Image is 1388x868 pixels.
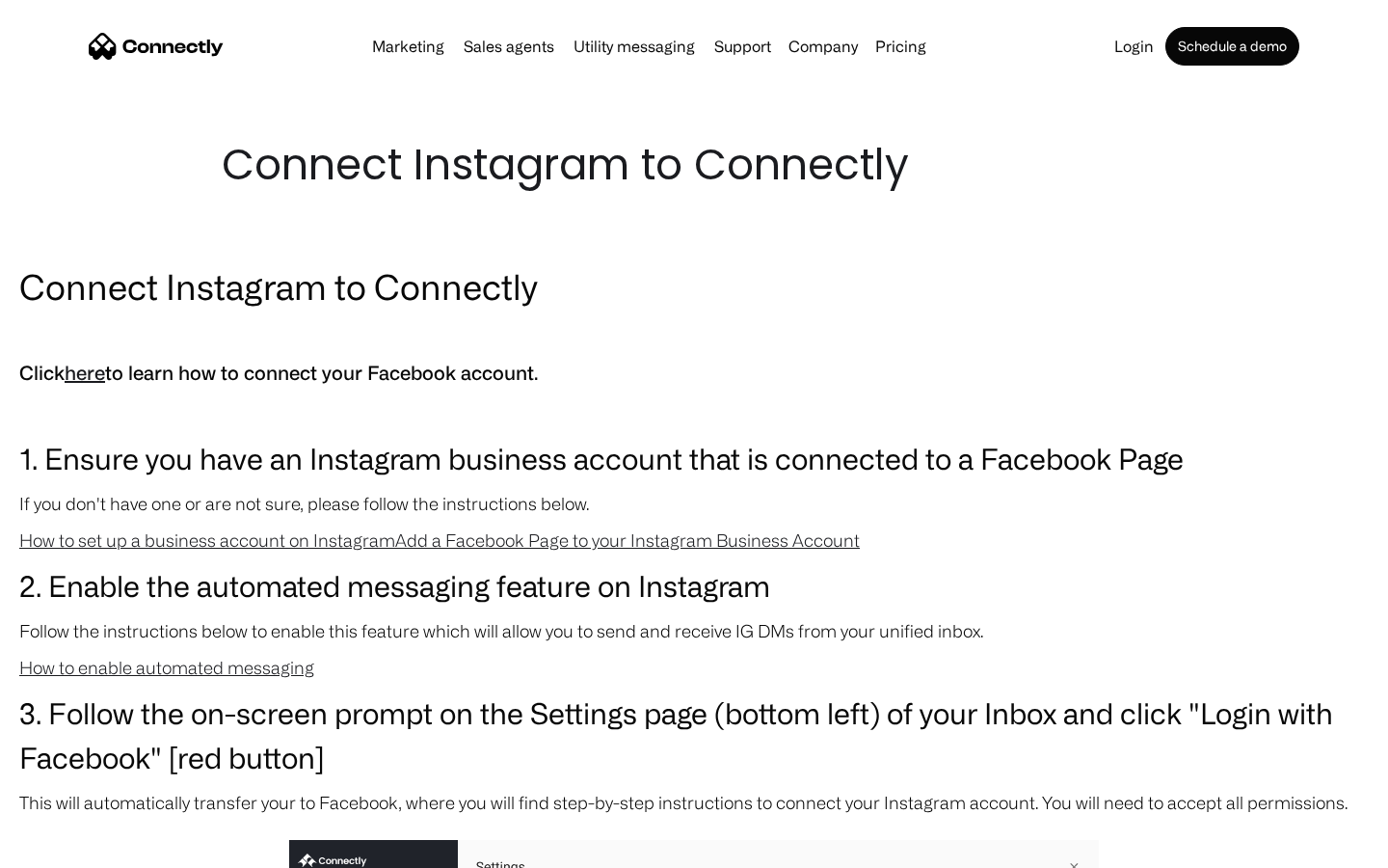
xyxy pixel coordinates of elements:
[788,33,858,60] div: Company
[19,563,1369,608] h3: 2. Enable the automated messaging feature on Instagram
[1107,39,1161,54] a: Login
[19,789,1369,816] p: This will automatically transfer your to Facebook, where you will find step-by-step instructions ...
[19,691,1369,779] h3: 3. Follow the on-screen prompt on the Settings page (bottom left) of your Inbox and click "Login ...
[395,530,860,550] a: Add a Facebook Page to your Instagram Business Account
[19,399,1369,426] p: ‍
[1165,27,1299,66] a: Schedule a demo
[222,135,1166,195] h1: Connect Instagram to Connectly
[19,530,395,550] a: How to set up a business account on Instagram
[19,320,1369,347] p: ‍
[19,617,1369,644] p: Follow the instructions below to enable this feature which will allow you to send and receive IG ...
[364,39,452,54] a: Marketing
[19,658,314,677] a: How to enable automated messaging
[867,39,934,54] a: Pricing
[19,262,1369,311] h2: Connect Instagram to Connectly
[19,834,116,861] aside: Language selected: English
[707,39,779,54] a: Support
[19,490,1369,517] p: If you don't have one or are not sure, please follow the instructions below.
[65,362,105,384] a: here
[456,39,562,54] a: Sales agents
[566,39,703,54] a: Utility messaging
[19,357,1369,390] h5: Click to learn how to connect your Facebook account.
[19,436,1369,480] h3: 1. Ensure you have an Instagram business account that is connected to a Facebook Page
[39,834,116,861] ul: Language list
